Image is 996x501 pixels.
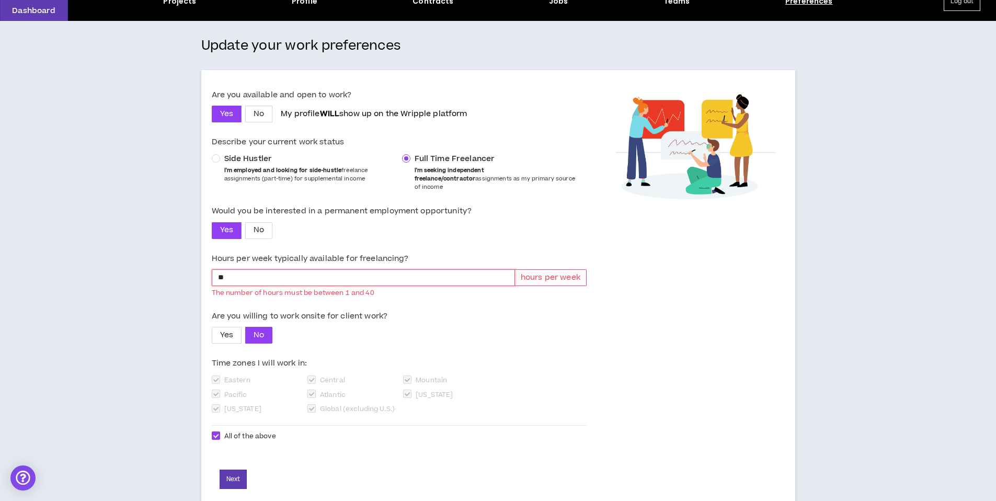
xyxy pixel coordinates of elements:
span: Mountain [416,375,447,385]
span: Central [320,375,345,385]
span: All of the above [224,431,276,441]
strong: WILL [320,108,340,119]
span: freelance assignments (part-time) for supplemental income [224,166,368,183]
p: Dashboard [12,5,55,16]
span: Atlantic [320,390,346,400]
span: [US_STATE] [416,390,453,400]
span: No [254,108,264,120]
label: Describe your current work status [212,133,587,151]
span: Side Hustler [224,154,272,164]
span: Yes [220,224,233,236]
button: Next [220,470,247,489]
p: My profile show up on the Wripple platform [281,109,467,119]
span: assignments as my primary source of income [415,166,575,191]
div: Open Intercom Messenger [10,465,36,491]
div: hours per week [515,269,587,286]
b: I'm employed and looking for side-hustle [224,166,342,174]
span: Eastern [224,375,251,385]
img: talent-work-preferences.png [616,94,776,199]
span: Global (excluding U.S.) [320,404,395,414]
label: Would you be interested in a permanent employment opportunity? [212,202,587,220]
span: Yes [220,108,233,120]
label: Are you available and open to work? [212,86,587,104]
span: Yes [220,329,233,341]
span: Pacific [224,390,247,400]
span: No [254,224,264,236]
div: The number of hours must be between 1 and 40 [212,288,587,299]
span: [US_STATE] [224,404,261,414]
label: Are you willing to work onsite for client work? [212,307,587,325]
span: No [254,329,264,341]
label: Time zones I will work in: [212,354,587,372]
span: Full Time Freelancer [415,154,495,164]
label: Hours per week typically available for freelancing? [212,249,587,268]
b: I'm seeking independent freelance/contractor [415,166,484,183]
h3: Update your work preferences [201,38,795,54]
